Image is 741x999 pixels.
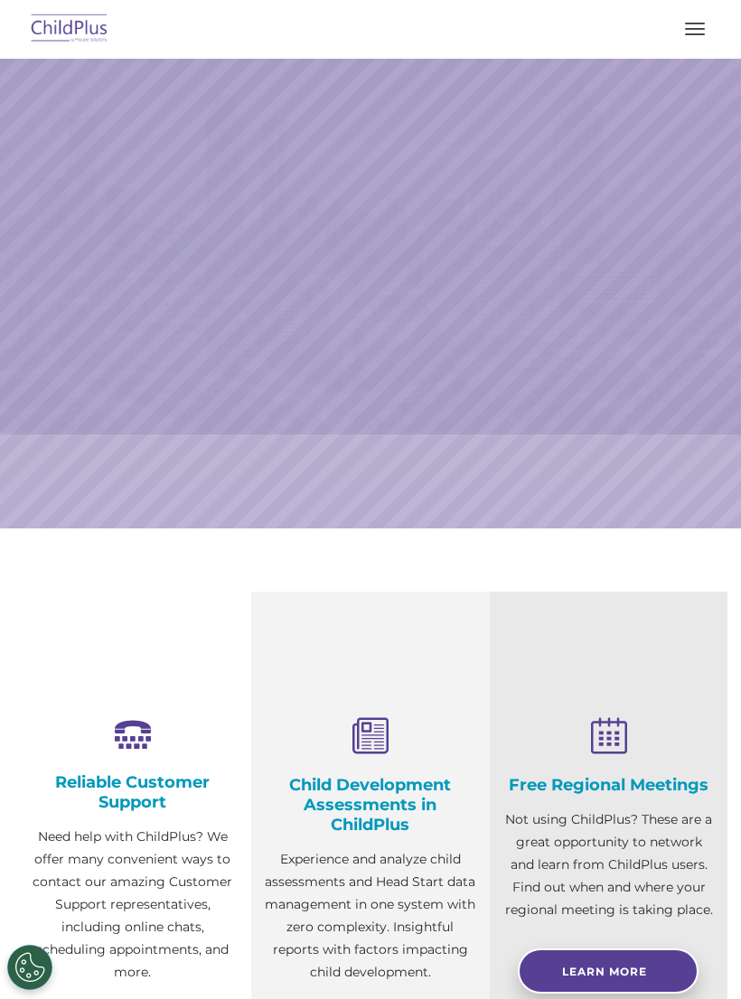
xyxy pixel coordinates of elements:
[503,775,714,795] h4: Free Regional Meetings
[265,848,475,984] p: Experience and analyze child assessments and Head Start data management in one system with zero c...
[265,775,475,835] h4: Child Development Assessments in ChildPlus
[562,965,647,978] span: Learn More
[503,279,630,312] a: Learn More
[27,8,112,51] img: ChildPlus by Procare Solutions
[7,945,52,990] button: Cookies Settings
[27,772,238,812] h4: Reliable Customer Support
[503,808,714,921] p: Not using ChildPlus? These are a great opportunity to network and learn from ChildPlus users. Fin...
[518,948,699,994] a: Learn More
[27,826,238,984] p: Need help with ChildPlus? We offer many convenient ways to contact our amazing Customer Support r...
